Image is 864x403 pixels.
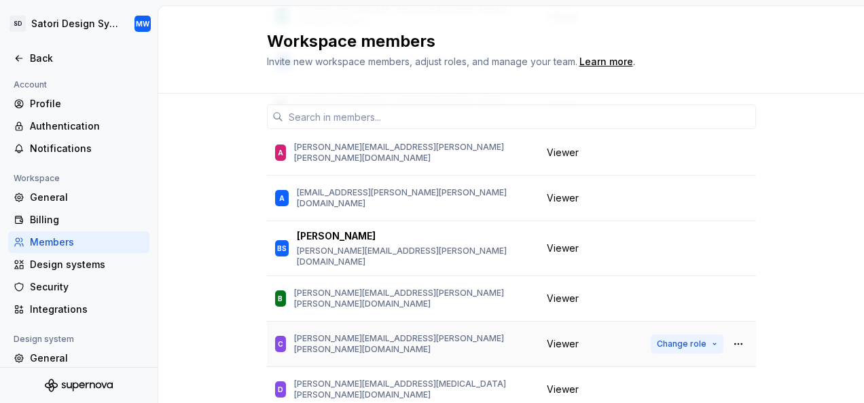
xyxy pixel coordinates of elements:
[8,115,149,137] a: Authentication
[31,17,118,31] div: Satori Design System
[8,276,149,298] a: Security
[30,351,144,365] div: General
[547,292,579,305] span: Viewer
[547,191,579,205] span: Viewer
[8,331,79,347] div: Design system
[8,299,149,320] a: Integrations
[297,187,530,209] p: [EMAIL_ADDRESS][PERSON_NAME][PERSON_NAME][DOMAIN_NAME]
[577,57,635,67] span: .
[10,16,26,32] div: SD
[8,138,149,159] a: Notifications
[277,242,287,255] div: BS
[30,119,144,133] div: Authentication
[8,187,149,208] a: General
[8,47,149,69] a: Back
[657,339,706,349] span: Change role
[651,334,723,353] button: Change role
[294,142,530,164] p: [PERSON_NAME][EMAIL_ADDRESS][PERSON_NAME][PERSON_NAME][DOMAIN_NAME]
[30,213,144,227] div: Billing
[279,191,285,205] div: A
[30,258,144,271] div: Design systems
[547,146,579,159] span: Viewer
[8,209,149,231] a: Billing
[8,93,149,115] a: Profile
[547,383,579,396] span: Viewer
[30,280,144,294] div: Security
[297,246,530,267] p: [PERSON_NAME][EMAIL_ADDRESS][PERSON_NAME][DOMAIN_NAME]
[283,104,756,129] input: Search in members...
[267,56,577,67] span: Invite new workspace members, adjust roles, and manage your team.
[8,170,65,187] div: Workspace
[136,18,149,29] div: MW
[278,383,283,396] div: D
[30,191,144,204] div: General
[278,337,283,351] div: C
[267,31,635,52] h2: Workspace members
[8,347,149,369] a: General
[30,235,144,249] div: Members
[294,379,530,400] p: [PERSON_NAME][EMAIL_ADDRESS][MEDICAL_DATA][PERSON_NAME][DOMAIN_NAME]
[294,288,530,309] p: [PERSON_NAME][EMAIL_ADDRESS][PERSON_NAME][PERSON_NAME][DOMAIN_NAME]
[8,77,52,93] div: Account
[30,142,144,155] div: Notifications
[547,242,579,255] span: Viewer
[8,254,149,275] a: Design systems
[3,9,155,39] button: SDSatori Design SystemMW
[30,52,144,65] div: Back
[278,146,283,159] div: A
[30,303,144,316] div: Integrations
[45,379,113,392] svg: Supernova Logo
[297,229,376,243] p: [PERSON_NAME]
[547,337,579,351] span: Viewer
[294,333,530,355] p: [PERSON_NAME][EMAIL_ADDRESS][PERSON_NAME][PERSON_NAME][DOMAIN_NAME]
[30,97,144,111] div: Profile
[579,55,633,69] a: Learn more
[8,231,149,253] a: Members
[278,292,283,305] div: B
